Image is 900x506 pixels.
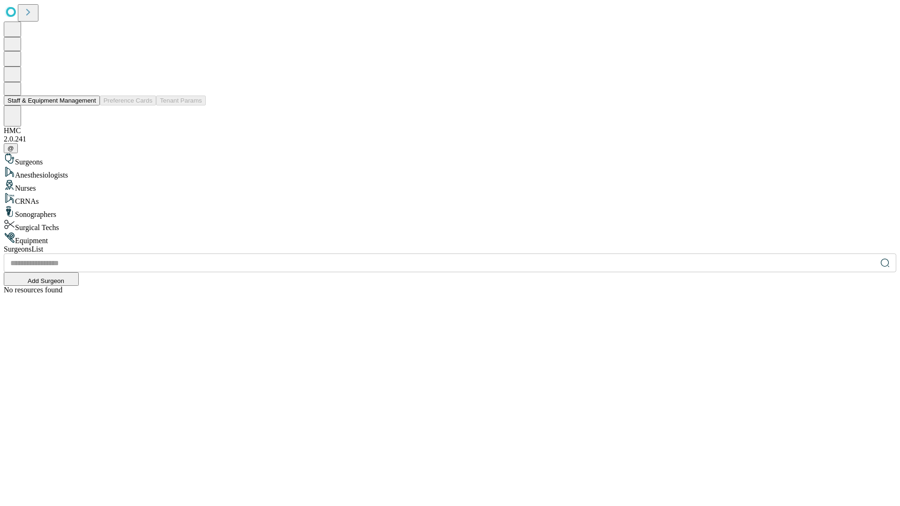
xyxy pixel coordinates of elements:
[4,143,18,153] button: @
[100,96,156,105] button: Preference Cards
[4,179,896,193] div: Nurses
[156,96,206,105] button: Tenant Params
[4,206,896,219] div: Sonographers
[4,166,896,179] div: Anesthesiologists
[4,153,896,166] div: Surgeons
[28,277,64,284] span: Add Surgeon
[4,286,896,294] div: No resources found
[4,126,896,135] div: HMC
[4,219,896,232] div: Surgical Techs
[4,135,896,143] div: 2.0.241
[4,193,896,206] div: CRNAs
[4,272,79,286] button: Add Surgeon
[4,96,100,105] button: Staff & Equipment Management
[4,232,896,245] div: Equipment
[7,145,14,152] span: @
[4,245,896,253] div: Surgeons List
